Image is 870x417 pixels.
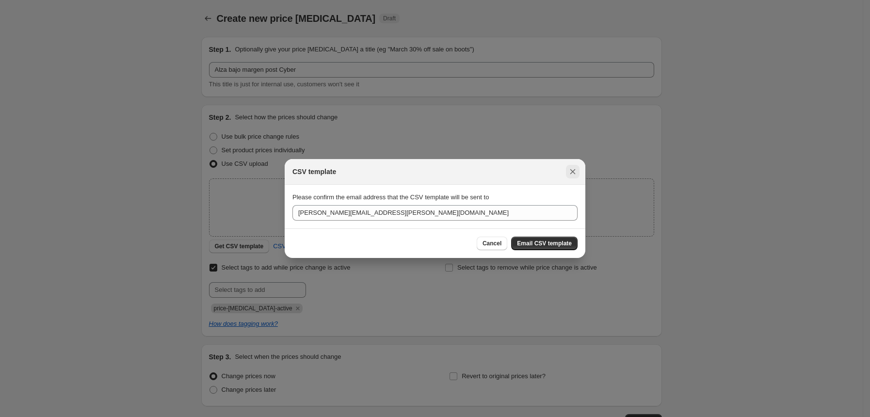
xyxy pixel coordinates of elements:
[292,193,489,201] span: Please confirm the email address that the CSV template will be sent to
[483,240,501,247] span: Cancel
[477,237,507,250] button: Cancel
[517,240,572,247] span: Email CSV template
[292,167,336,176] h2: CSV template
[566,165,580,178] button: Close
[511,237,578,250] button: Email CSV template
